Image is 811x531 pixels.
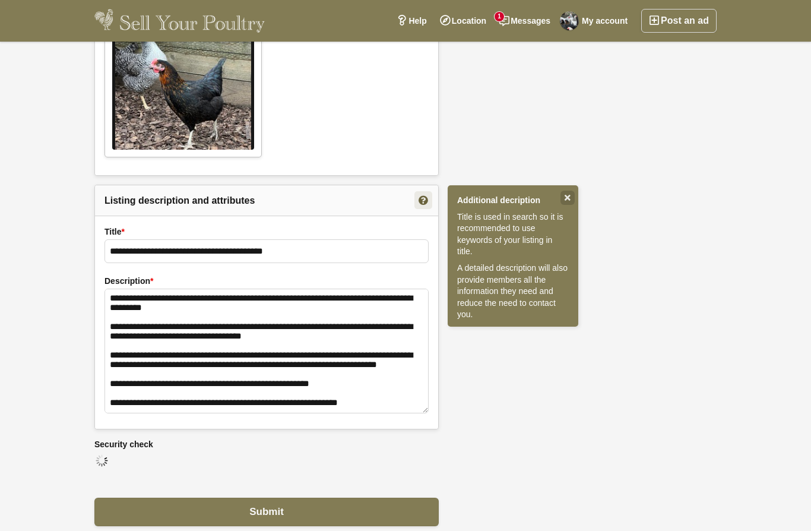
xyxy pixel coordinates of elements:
h2: Listing description and attributes [95,185,438,216]
a: Help [390,9,433,33]
span: Submit [249,506,284,517]
a: Post an ad [641,9,717,33]
span: 1 [495,12,504,21]
p: A detailed description will also provide members all the information they need and reduce the nee... [457,263,569,321]
p: Title is used in search so it is recommended to use keywords of your listing in title. [457,211,569,258]
img: 1392.jpg [112,36,254,150]
a: My account [557,9,634,33]
strong: Additional decription [457,195,555,207]
button: Submit [94,498,439,526]
img: Pilling Poultry [560,11,579,30]
a: Messages1 [493,9,557,33]
label: Description [104,275,429,287]
label: Title [104,226,429,238]
a: Location [433,9,493,33]
label: Security check [94,438,439,451]
img: Sell Your Poultry [94,9,265,33]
